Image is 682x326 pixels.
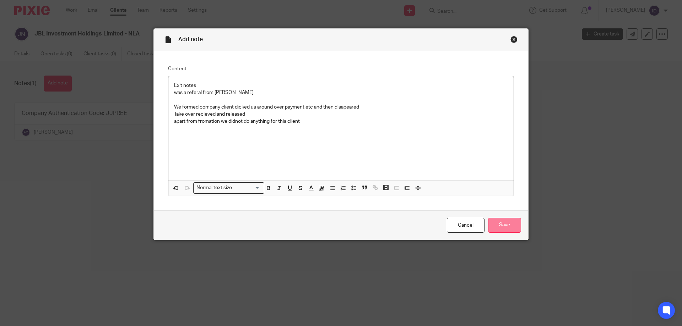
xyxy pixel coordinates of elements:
p: Take over recieved and released [174,111,508,118]
a: Cancel [447,218,485,233]
div: Search for option [193,182,264,193]
p: Exit notes [174,82,508,89]
label: Content [168,65,514,72]
input: Save [488,218,521,233]
div: Close this dialog window [510,36,518,43]
p: apart from fromation we didnot do anything for this client [174,118,508,125]
span: Add note [178,37,203,42]
p: was a referal from [PERSON_NAME] [174,89,508,96]
input: Search for option [234,184,260,192]
span: Normal text size [195,184,234,192]
p: We formed company client dicked us around over payment etc and then disapeared [174,104,508,111]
